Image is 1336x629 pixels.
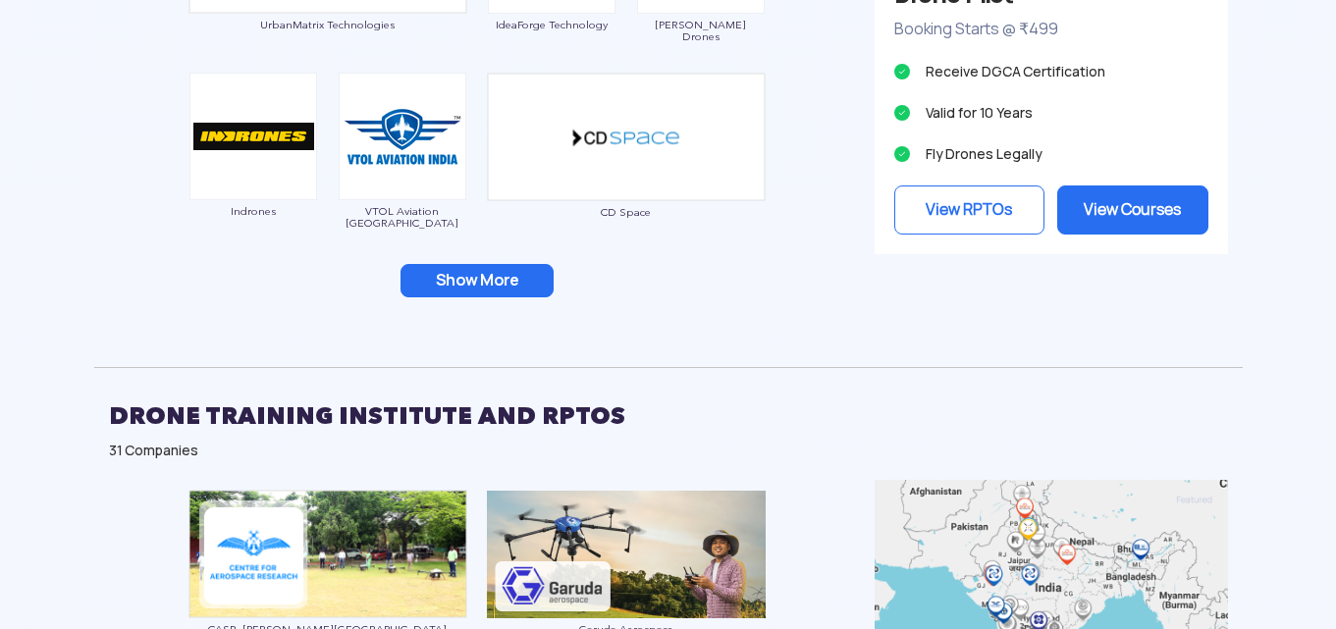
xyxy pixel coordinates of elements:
a: Indrones [188,127,318,217]
a: CD Space [487,127,766,218]
a: View RPTOs [894,185,1045,235]
h2: DRONE TRAINING INSTITUTE AND RPTOS [109,392,1228,441]
span: CD Space [487,206,766,218]
span: VTOL Aviation [GEOGRAPHIC_DATA] [338,205,467,229]
img: ic_garudarpto_eco.png [487,491,766,618]
img: ic_cdspace_double.png [487,73,766,201]
img: ic_annauniversity_block.png [188,490,467,618]
li: Fly Drones Legally [894,140,1208,168]
span: Indrones [188,205,318,217]
p: Booking Starts @ ₹499 [894,17,1208,42]
li: Receive DGCA Certification [894,58,1208,85]
button: Show More [401,264,554,297]
span: IdeaForge Technology [487,19,616,30]
li: Valid for 10 Years [894,99,1208,127]
img: ic_indrones.png [189,73,317,200]
img: ic_vtolaviation.png [339,73,466,200]
div: 31 Companies [109,441,1228,460]
span: [PERSON_NAME] Drones [636,19,766,42]
a: VTOL Aviation [GEOGRAPHIC_DATA] [338,127,467,229]
a: View Courses [1057,185,1208,235]
span: UrbanMatrix Technologies [188,19,467,30]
